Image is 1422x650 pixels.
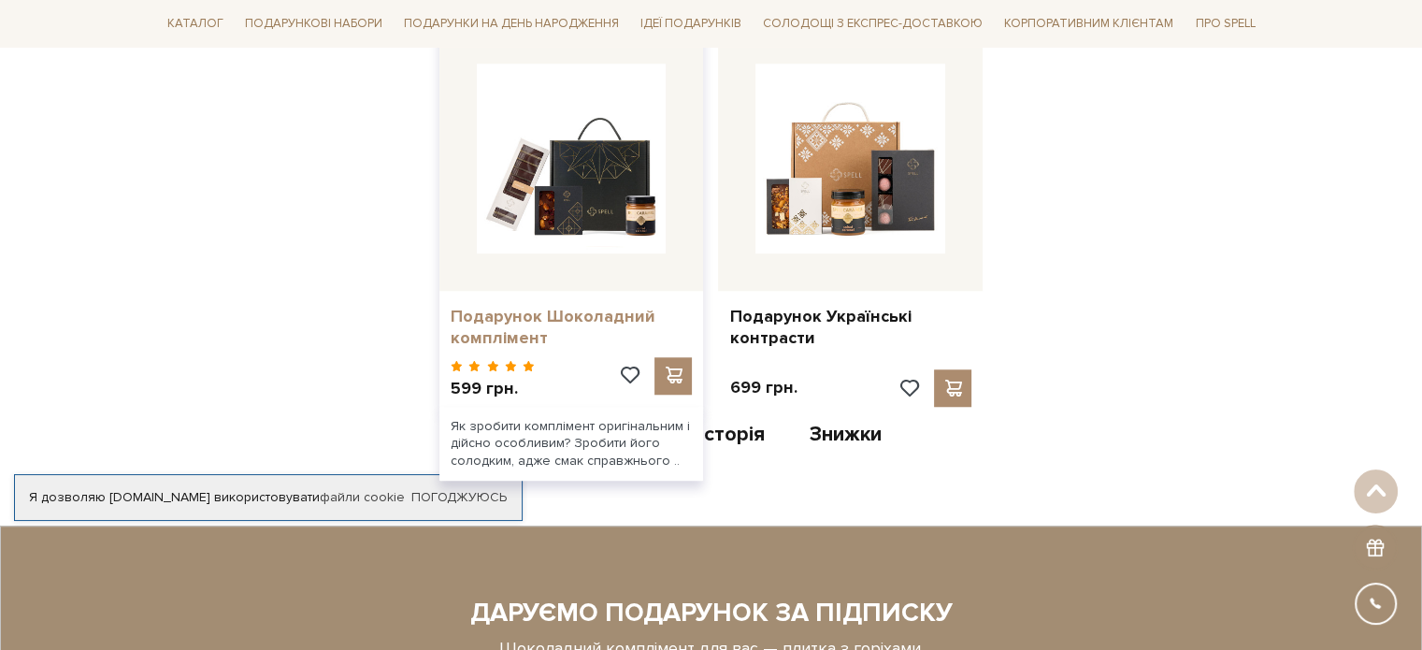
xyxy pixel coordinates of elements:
[237,9,390,38] a: Подарункові набори
[729,306,971,350] a: Подарунок Українські контрасти
[699,422,765,453] a: Історія
[160,9,231,38] a: Каталог
[396,9,626,38] a: Подарунки на День народження
[15,489,522,506] div: Я дозволяю [DOMAIN_NAME] використовувати
[997,9,1181,38] a: Корпоративним клієнтам
[439,407,704,481] div: Як зробити комплімент оригінальним і дійсно особливим? Зробити його солодким, адже смак справжньо...
[451,306,693,350] a: Подарунок Шоколадний комплімент
[810,422,882,453] a: Знижки
[451,378,536,399] p: 599 грн.
[755,7,990,39] a: Солодощі з експрес-доставкою
[729,377,797,398] p: 699 грн.
[633,9,749,38] a: Ідеї подарунків
[1187,9,1262,38] a: Про Spell
[411,489,507,506] a: Погоджуюсь
[320,489,405,505] a: файли cookie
